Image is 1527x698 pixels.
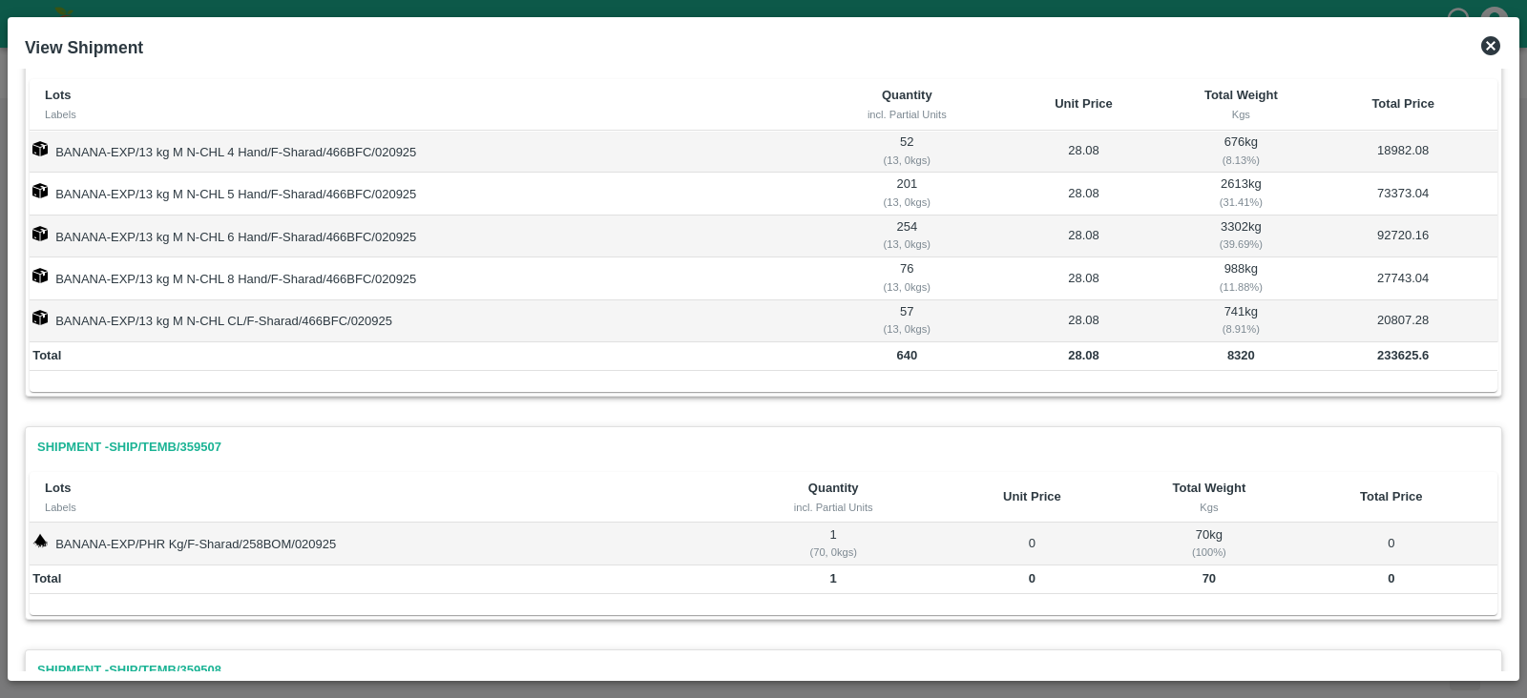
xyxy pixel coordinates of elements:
td: 28.08 [994,257,1174,299]
td: 76 [820,257,994,299]
div: ( 70, 0 kgs) [739,544,929,561]
b: Quantity [808,481,859,495]
b: Unit Price [1003,489,1061,503]
td: 52 [820,131,994,173]
div: ( 8.13 %) [1177,152,1307,169]
b: Total Price [1371,96,1434,111]
b: View Shipment [25,38,143,57]
td: 254 [820,216,994,257]
b: Total Price [1360,489,1423,503]
td: 27743.04 [1308,257,1497,299]
td: 0 [1286,523,1497,565]
td: BANANA-EXP/13 kg M N-CHL CL/F-Sharad/466BFC/020925 [30,300,820,342]
b: Total Weight [1204,88,1278,102]
img: box [32,268,48,283]
td: 741 kg [1173,300,1308,342]
div: ( 11.88 %) [1177,278,1307,296]
td: BANANA-EXP/13 kg M N-CHL 4 Hand/F-Sharad/466BFC/020925 [30,131,820,173]
b: 1 [830,571,837,585]
div: ( 39.69 %) [1177,236,1307,253]
div: ( 100 %) [1136,544,1282,561]
img: box [32,226,48,241]
div: incl. Partial Units [835,106,978,123]
div: ( 13, 0 kgs) [823,152,991,169]
td: 28.08 [994,216,1174,257]
b: 8320 [1227,348,1255,362]
td: 70 kg [1133,523,1286,565]
td: 676 kg [1173,131,1308,173]
td: 28.08 [994,173,1174,215]
td: 28.08 [994,300,1174,342]
td: BANANA-EXP/13 kg M N-CHL 6 Hand/F-Sharad/466BFC/020925 [30,216,820,257]
div: ( 13, 0 kgs) [823,278,991,296]
img: box [32,141,48,156]
td: 201 [820,173,994,215]
b: Quantity [882,88,932,102]
td: BANANA-EXP/PHR Kg/F-Sharad/258BOM/020925 [30,523,736,565]
div: ( 13, 0 kgs) [823,194,991,211]
a: Shipment -SHIP/TEMB/359508 [30,654,229,688]
b: Total Weight [1172,481,1245,495]
td: 988 kg [1173,257,1308,299]
img: box [32,183,48,198]
td: 18982.08 [1308,131,1497,173]
td: 28.08 [994,131,1174,173]
div: ( 8.91 %) [1177,320,1307,338]
b: 28.08 [1068,348,1099,362]
div: Kgs [1148,499,1270,516]
b: Total [32,571,61,585]
div: Labels [45,106,805,123]
b: 233625.6 [1377,348,1429,362]
td: 3302 kg [1173,216,1308,257]
td: BANANA-EXP/13 kg M N-CHL 5 Hand/F-Sharad/466BFC/020925 [30,173,820,215]
td: 73373.04 [1308,173,1497,215]
b: 640 [896,348,917,362]
b: 0 [1388,571,1394,585]
div: incl. Partial Units [751,499,916,516]
b: 70 [1203,571,1216,585]
img: box [32,310,48,325]
td: 2613 kg [1173,173,1308,215]
img: weight [32,533,48,548]
b: Lots [45,481,71,495]
div: ( 31.41 %) [1177,194,1307,211]
div: Kgs [1188,106,1293,123]
td: 57 [820,300,994,342]
div: ( 13, 0 kgs) [823,320,991,338]
td: 0 [931,523,1133,565]
b: Lots [45,88,71,102]
b: 0 [1029,571,1035,585]
td: BANANA-EXP/13 kg M N-CHL 8 Hand/F-Sharad/466BFC/020925 [30,257,820,299]
div: Labels [45,499,721,516]
td: 20807.28 [1308,300,1497,342]
a: Shipment -SHIP/TEMB/359507 [30,431,229,464]
b: Total [32,348,61,362]
td: 1 [736,523,931,565]
div: ( 13, 0 kgs) [823,236,991,253]
b: Unit Price [1055,96,1113,111]
td: 92720.16 [1308,216,1497,257]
